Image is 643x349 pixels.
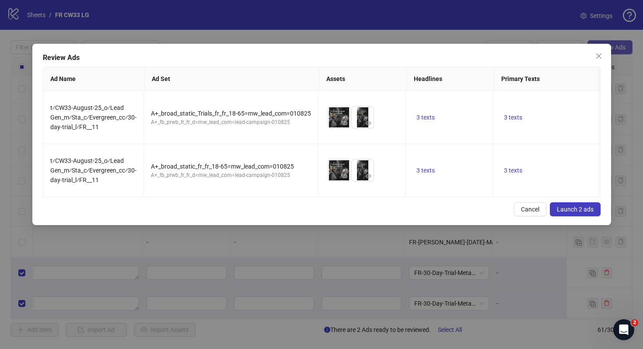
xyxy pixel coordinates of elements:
button: 3 texts [413,112,438,123]
img: Asset 1 [328,106,350,128]
span: eye [365,120,371,126]
span: 3 texts [504,114,522,121]
span: 3 texts [416,114,435,121]
th: Ad Set [144,67,319,91]
button: Launch 2 ads [550,202,601,216]
button: Close [592,49,606,63]
span: Launch 2 ads [557,206,594,213]
button: Preview [339,171,350,181]
span: Cancel [521,206,539,213]
span: t⁄CW33-August-25_o⁄Lead Gen_m⁄Sta_c⁄Evergreen_cc⁄30-day-trial_l⁄FR__11 [50,157,136,183]
span: eye [365,173,371,179]
button: Preview [363,171,374,181]
iframe: Intercom live chat [613,319,634,340]
th: Assets [319,67,407,91]
div: Review Ads [43,53,601,63]
img: Asset 2 [352,159,374,181]
span: t⁄CW33-August-25_o⁄Lead Gen_m⁄Sta_c⁄Evergreen_cc⁄30-day-trial_l⁄FR__11 [50,104,136,130]
span: 3 texts [416,167,435,174]
button: Cancel [514,202,546,216]
th: Primary Texts [494,67,604,91]
th: Ad Name [43,67,145,91]
button: Preview [363,118,374,128]
img: Asset 1 [328,159,350,181]
div: A+_fb_prwb_fr_fr_d=mw_lead_com=lead-campaign-010825 [151,118,311,127]
button: 3 texts [500,165,526,176]
button: Preview [339,118,350,128]
span: 2 [631,319,638,326]
span: 3 texts [504,167,522,174]
span: eye [342,173,348,179]
div: A+_broad_static_fr_fr_18-65=mw_lead_com=010825 [151,162,311,171]
div: A+_broad_static_Trials_fr_fr_18-65=mw_lead_com=010825 [151,109,311,118]
span: close [595,53,602,60]
div: A+_fb_prwb_fr_fr_d=mw_lead_com=lead-campaign-010825 [151,171,311,180]
span: eye [342,120,348,126]
img: Asset 2 [352,106,374,128]
th: Headlines [407,67,494,91]
button: 3 texts [500,112,526,123]
button: 3 texts [413,165,438,176]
